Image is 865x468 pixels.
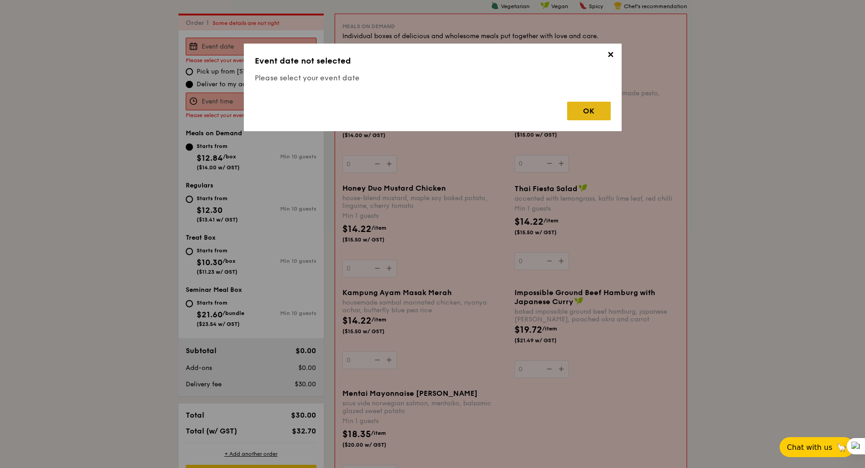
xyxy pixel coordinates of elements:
span: Chat with us [787,443,832,452]
h3: Event date not selected [255,54,611,67]
button: Chat with us🦙 [780,437,854,457]
h4: Please select your event date [255,73,611,84]
div: OK [567,102,611,120]
span: 🦙 [836,442,847,453]
span: ✕ [604,50,617,63]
